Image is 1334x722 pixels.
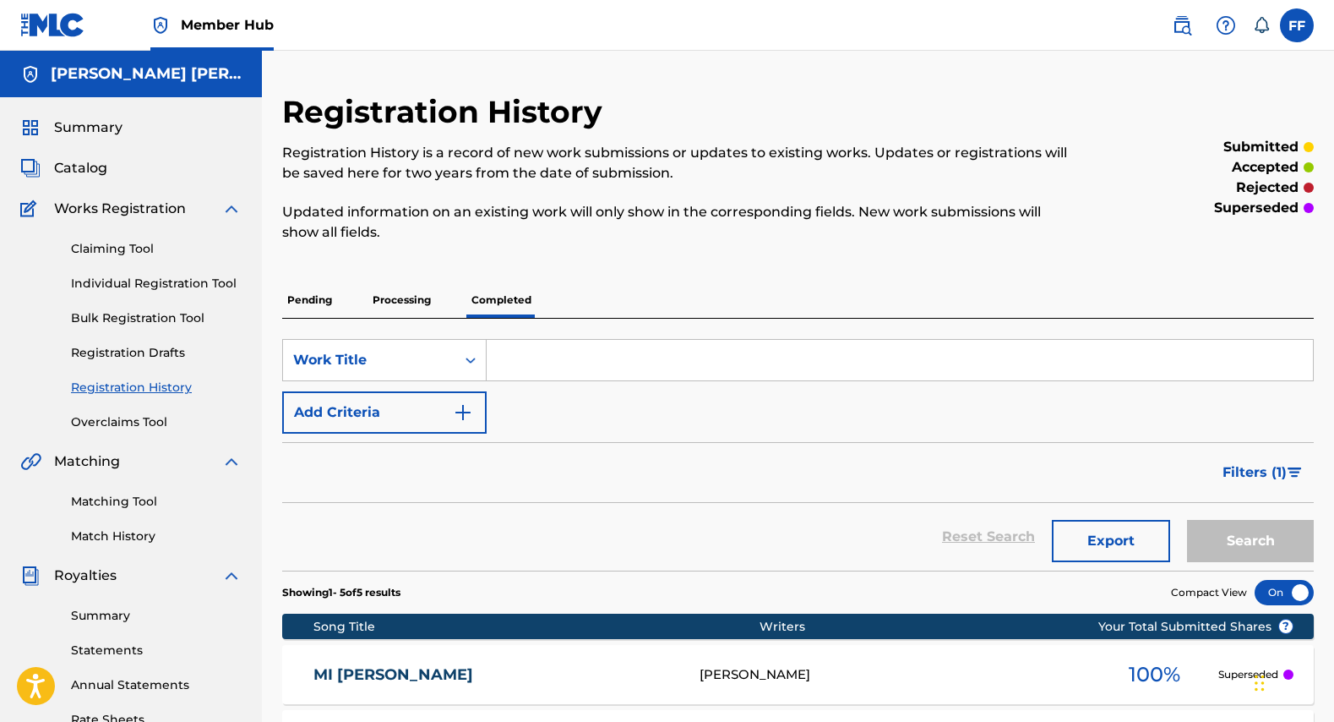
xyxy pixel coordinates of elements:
iframe: Resource Center [1287,479,1334,602]
span: Royalties [54,566,117,586]
p: Processing [368,282,436,318]
a: MI [PERSON_NAME] [313,665,677,685]
span: ? [1279,620,1293,633]
img: search [1172,15,1192,36]
a: SummarySummary [20,118,123,138]
span: Works Registration [54,199,186,219]
img: Top Rightsholder [150,15,171,36]
span: Filters ( 1 ) [1222,462,1287,483]
img: Accounts [20,64,41,85]
p: Registration History is a record of new work submissions or updates to existing works. Updates or... [282,143,1076,183]
img: help [1216,15,1236,36]
button: Add Criteria [282,391,487,434]
p: superseded [1214,198,1299,218]
p: accepted [1232,157,1299,178]
a: Claiming Tool [71,240,242,258]
div: Work Title [293,350,445,370]
a: Bulk Registration Tool [71,309,242,327]
img: expand [221,451,242,472]
div: User Menu [1280,8,1314,42]
img: filter [1288,468,1302,478]
div: Help [1209,8,1243,42]
p: submitted [1223,137,1299,157]
button: Filters (1) [1212,451,1314,494]
div: Writers [760,618,1152,636]
img: Summary [20,118,41,138]
span: Matching [54,451,120,472]
span: Member Hub [181,15,274,35]
div: Drag [1255,658,1265,708]
a: Match History [71,528,242,545]
img: Catalog [20,158,41,178]
div: Song Title [313,618,760,636]
img: Works Registration [20,199,42,219]
img: Royalties [20,566,41,586]
p: Showing 1 - 5 of 5 results [282,585,400,600]
span: Compact View [1171,585,1247,600]
p: Superseded [1218,667,1278,682]
a: Annual Statements [71,676,242,694]
span: Your Total Submitted Shares [1098,618,1293,636]
a: Registration Drafts [71,344,242,362]
a: Public Search [1165,8,1199,42]
p: Completed [466,282,536,318]
a: Registration History [71,379,242,397]
img: expand [221,566,242,586]
a: Statements [71,642,242,659]
a: CatalogCatalog [20,158,107,178]
p: Updated information on an existing work will only show in the corresponding fields. New work subm... [282,202,1076,243]
span: 100 % [1129,659,1180,690]
form: Search Form [282,339,1314,571]
div: [PERSON_NAME] [700,665,1092,685]
h5: FRANK NGUMBUCHI FELIX [51,64,242,84]
iframe: Chat Widget [1250,641,1334,722]
a: Matching Tool [71,493,242,511]
img: MLC Logo [20,13,85,37]
h2: Registration History [282,93,611,131]
img: 9d2ae6d4665cec9f34b9.svg [453,402,473,423]
span: Catalog [54,158,107,178]
img: expand [221,199,242,219]
p: Pending [282,282,337,318]
a: Overclaims Tool [71,413,242,431]
button: Export [1052,520,1170,562]
a: Individual Registration Tool [71,275,242,293]
p: rejected [1236,178,1299,198]
a: Summary [71,607,242,625]
span: Summary [54,118,123,138]
div: Notifications [1253,17,1270,34]
img: Matching [20,451,41,472]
